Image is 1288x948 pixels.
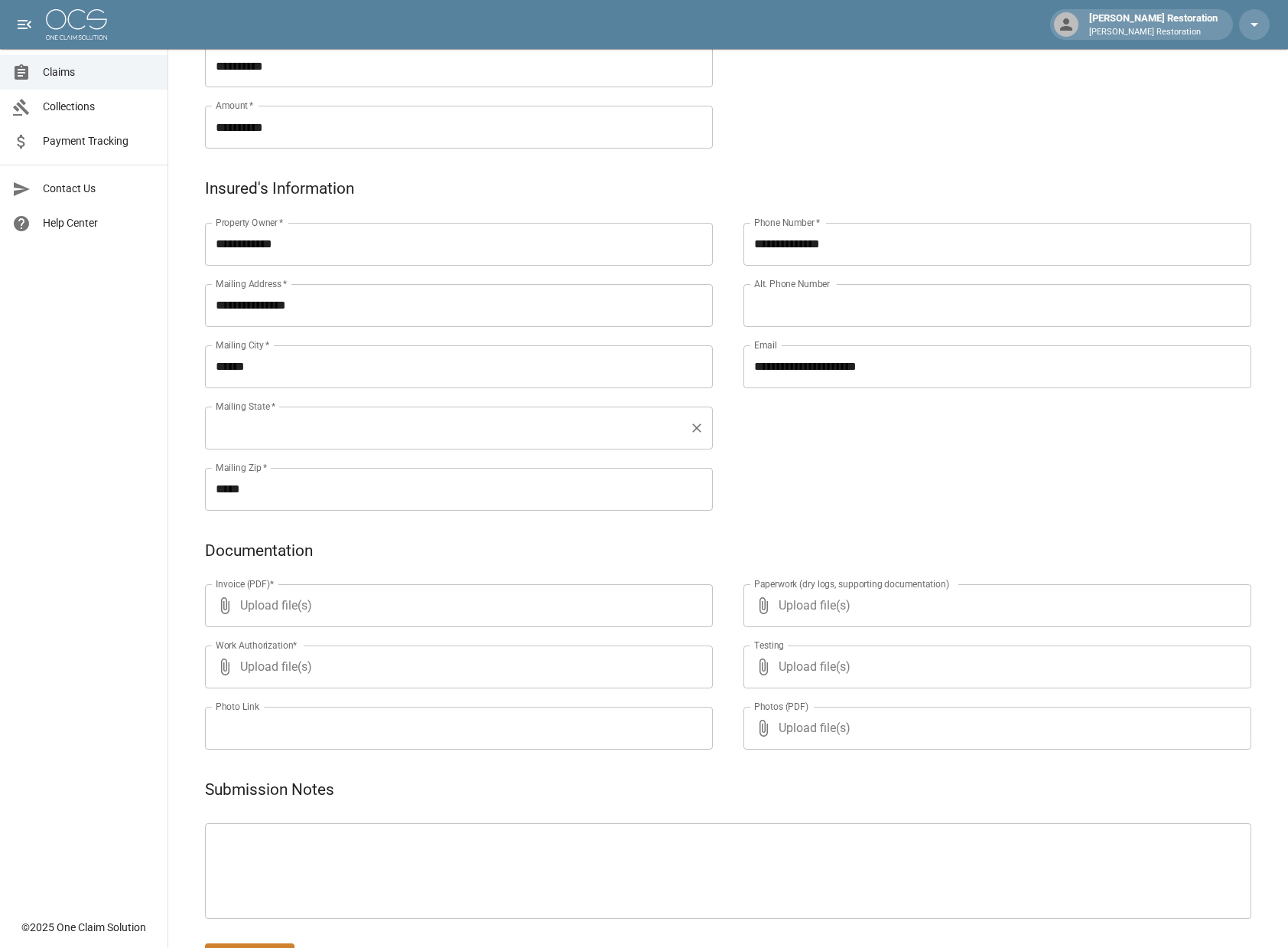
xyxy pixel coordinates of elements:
[216,277,287,290] label: Mailing Address
[216,639,298,652] label: Work Authorization*
[9,9,40,40] button: open drawer
[686,417,707,439] button: Clear
[1089,26,1218,39] p: [PERSON_NAME] Restoration
[779,646,1210,688] span: Upload file(s)
[779,584,1210,627] span: Upload file(s)
[216,577,275,590] label: Invoice (PDF)*
[216,700,259,713] label: Photo Link
[754,639,784,652] label: Testing
[43,99,155,115] span: Collections
[43,215,155,231] span: Help Center
[754,338,777,351] label: Email
[216,400,275,413] label: Mailing State
[43,133,155,149] span: Payment Tracking
[240,584,672,627] span: Upload file(s)
[1083,11,1224,38] div: [PERSON_NAME] Restoration
[216,338,270,351] label: Mailing City
[216,461,268,474] label: Mailing Zip
[754,277,830,290] label: Alt. Phone Number
[754,700,808,713] label: Photos (PDF)
[216,99,254,112] label: Amount
[240,646,672,688] span: Upload file(s)
[754,577,949,590] label: Paperwork (dry logs, supporting documentation)
[43,64,155,80] span: Claims
[43,181,155,197] span: Contact Us
[21,920,146,935] div: © 2025 One Claim Solution
[779,707,1210,750] span: Upload file(s)
[216,216,284,229] label: Property Owner
[754,216,820,229] label: Phone Number
[46,9,107,40] img: ocs-logo-white-transparent.png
